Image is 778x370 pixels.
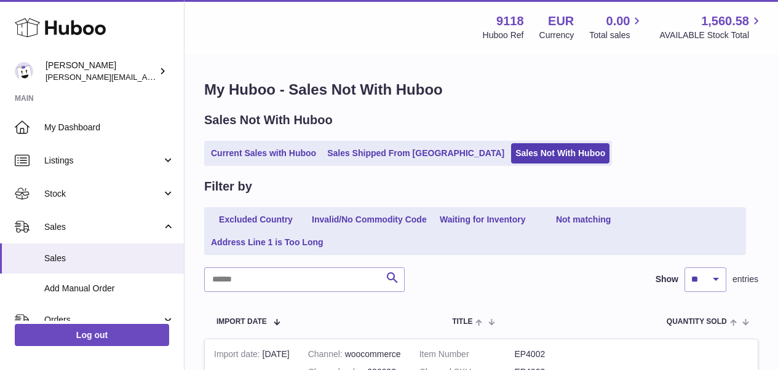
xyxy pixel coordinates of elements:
[207,143,320,163] a: Current Sales with Huboo
[44,221,162,233] span: Sales
[308,348,401,360] div: woocommerce
[46,72,312,82] span: [PERSON_NAME][EMAIL_ADDRESS][PERSON_NAME][DOMAIN_NAME]
[214,349,263,362] strong: Import date
[308,349,345,362] strong: Channel
[204,80,758,100] h1: My Huboo - Sales Not With Huboo
[44,283,175,294] span: Add Manual Order
[589,13,644,41] a: 0.00 Total sales
[514,348,609,360] dd: EP4002
[701,13,749,30] span: 1,560.58
[207,210,305,230] a: Excluded Country
[323,143,509,163] a: Sales Shipped From [GEOGRAPHIC_DATA]
[44,155,162,167] span: Listings
[606,13,630,30] span: 0.00
[15,62,33,81] img: freddie.sawkins@czechandspeake.com
[589,30,644,41] span: Total sales
[204,112,333,128] h2: Sales Not With Huboo
[659,13,763,41] a: 1,560.58 AVAILABLE Stock Total
[452,318,472,326] span: Title
[44,122,175,133] span: My Dashboard
[539,30,574,41] div: Currency
[496,13,524,30] strong: 9118
[15,324,169,346] a: Log out
[434,210,532,230] a: Waiting for Inventory
[44,188,162,200] span: Stock
[656,274,678,285] label: Show
[667,318,727,326] span: Quantity Sold
[207,232,328,253] a: Address Line 1 is Too Long
[308,210,431,230] a: Invalid/No Commodity Code
[659,30,763,41] span: AVAILABLE Stock Total
[419,348,515,360] dt: Item Number
[548,13,574,30] strong: EUR
[204,178,252,195] h2: Filter by
[46,60,156,83] div: [PERSON_NAME]
[511,143,609,163] a: Sales Not With Huboo
[732,274,758,285] span: entries
[44,253,175,264] span: Sales
[534,210,633,230] a: Not matching
[483,30,524,41] div: Huboo Ref
[216,318,267,326] span: Import date
[44,314,162,326] span: Orders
